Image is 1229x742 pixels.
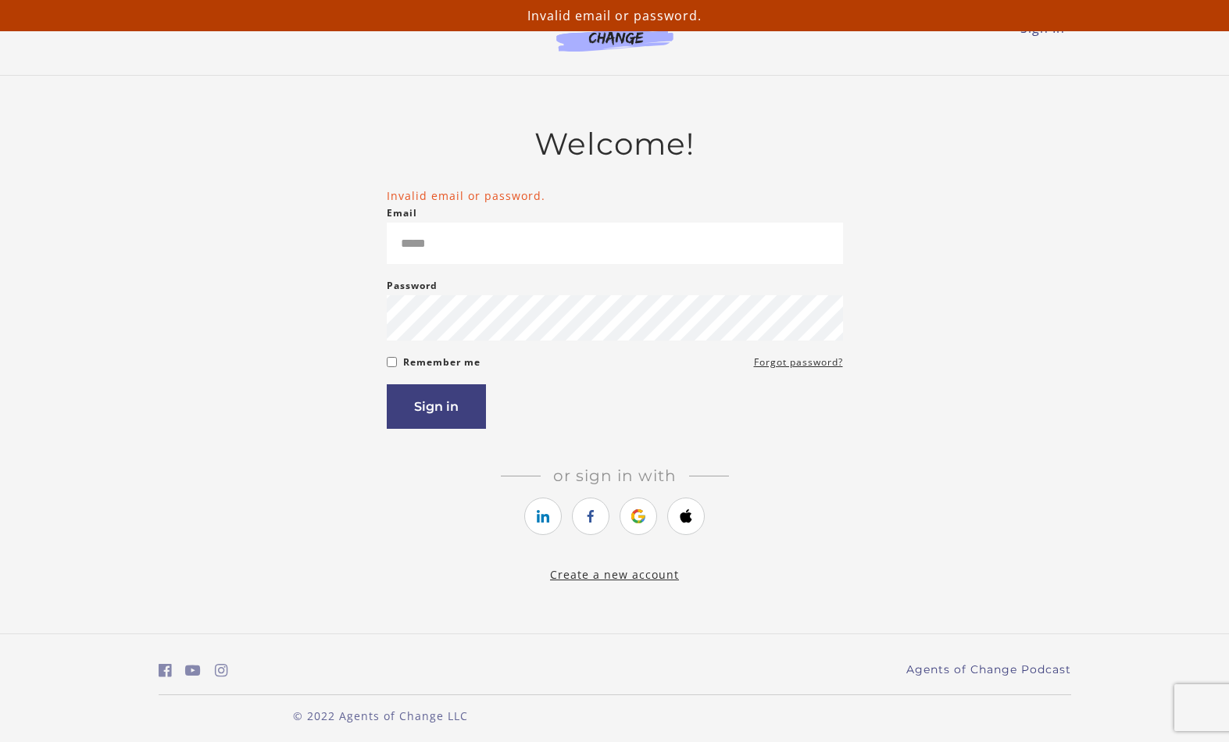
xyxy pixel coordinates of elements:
img: Agents of Change Logo [540,16,690,52]
label: Email [387,204,417,223]
button: Sign in [387,384,486,429]
p: © 2022 Agents of Change LLC [159,708,602,724]
a: https://courses.thinkific.com/users/auth/apple?ss%5Breferral%5D=&ss%5Buser_return_to%5D=&ss%5Bvis... [667,498,705,535]
i: https://www.youtube.com/c/AgentsofChangeTestPrepbyMeaganMitchell (Open in a new window) [185,663,201,678]
i: https://www.instagram.com/agentsofchangeprep/ (Open in a new window) [215,663,228,678]
li: Invalid email or password. [387,187,843,204]
label: Remember me [403,353,481,372]
i: https://www.facebook.com/groups/aswbtestprep (Open in a new window) [159,663,172,678]
a: Forgot password? [754,353,843,372]
a: Agents of Change Podcast [906,662,1071,678]
p: Invalid email or password. [6,6,1223,25]
a: Create a new account [550,567,679,582]
label: Password [387,276,438,295]
a: https://courses.thinkific.com/users/auth/facebook?ss%5Breferral%5D=&ss%5Buser_return_to%5D=&ss%5B... [572,498,609,535]
a: https://courses.thinkific.com/users/auth/google?ss%5Breferral%5D=&ss%5Buser_return_to%5D=&ss%5Bvi... [620,498,657,535]
a: https://www.facebook.com/groups/aswbtestprep (Open in a new window) [159,659,172,682]
a: https://courses.thinkific.com/users/auth/linkedin?ss%5Breferral%5D=&ss%5Buser_return_to%5D=&ss%5B... [524,498,562,535]
h2: Welcome! [387,126,843,162]
a: https://www.instagram.com/agentsofchangeprep/ (Open in a new window) [215,659,228,682]
a: https://www.youtube.com/c/AgentsofChangeTestPrepbyMeaganMitchell (Open in a new window) [185,659,201,682]
span: Or sign in with [541,466,689,485]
